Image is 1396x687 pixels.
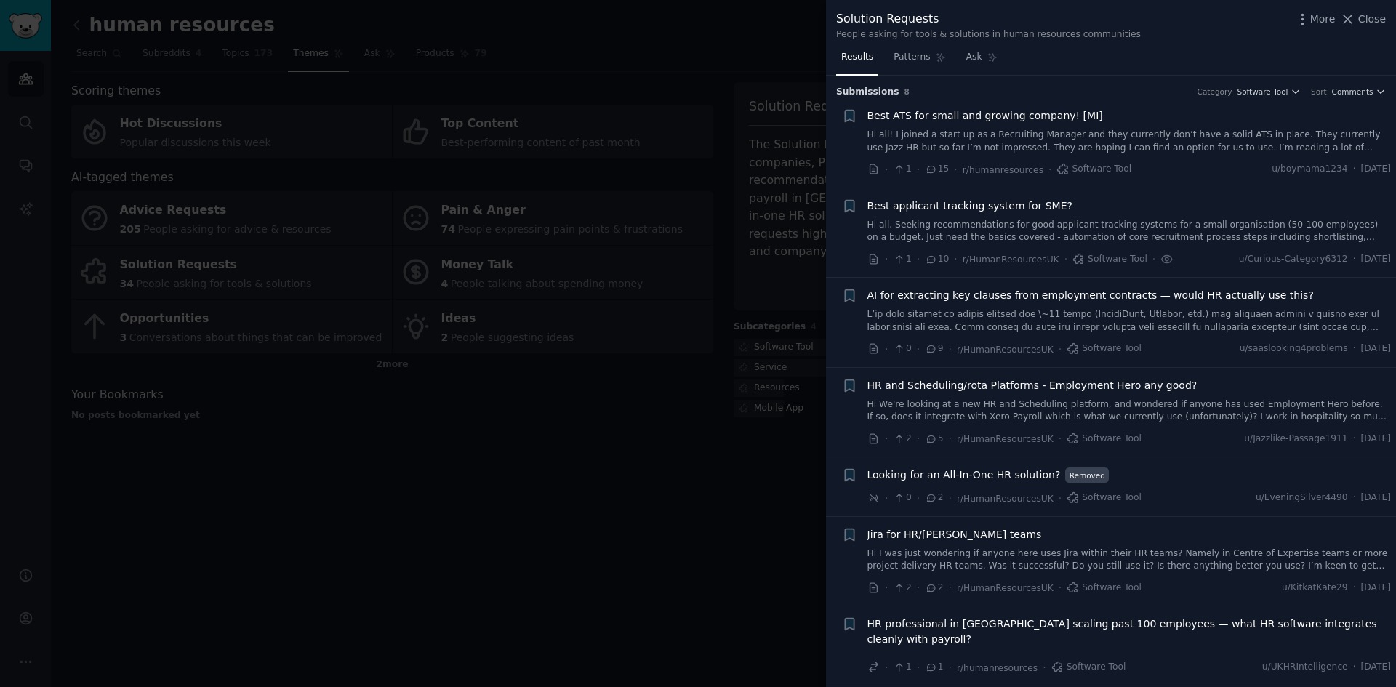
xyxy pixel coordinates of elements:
[1361,253,1391,266] span: [DATE]
[836,10,1141,28] div: Solution Requests
[1067,342,1142,355] span: Software Tool
[949,431,952,446] span: ·
[867,378,1198,393] a: HR and Scheduling/rota Platforms - Employment Hero any good?
[1361,661,1391,674] span: [DATE]
[836,46,878,76] a: Results
[1067,582,1142,595] span: Software Tool
[1310,12,1336,27] span: More
[961,46,1003,76] a: Ask
[963,254,1059,265] span: r/HumanResourcesUK
[949,660,952,675] span: ·
[1282,582,1348,595] span: u/KitkatKate29
[867,547,1392,573] a: Hi I was just wondering if anyone here uses Jira within their HR teams? Namely in Centre of Exper...
[867,308,1392,334] a: L’ip dolo sitamet co adipis elitsed doe \~11 tempo (IncidiDunt, Utlabor, etd.) mag aliquaen admin...
[867,527,1042,542] a: Jira for HR/[PERSON_NAME] teams
[1059,342,1062,357] span: ·
[893,433,911,446] span: 2
[1361,342,1391,355] span: [DATE]
[1262,661,1348,674] span: u/UKHRIntelligence
[966,51,982,64] span: Ask
[893,582,911,595] span: 2
[1239,253,1348,266] span: u/Curious-Category6312
[894,51,930,64] span: Patterns
[867,616,1392,647] a: HR professional in [GEOGRAPHIC_DATA] scaling past 100 employees — what HR software integrates cle...
[841,51,873,64] span: Results
[1353,163,1356,176] span: ·
[925,433,943,446] span: 5
[925,253,949,266] span: 10
[1237,87,1288,97] span: Software Tool
[949,491,952,506] span: ·
[1067,433,1142,446] span: Software Tool
[917,252,920,267] span: ·
[1152,252,1155,267] span: ·
[867,108,1103,124] a: Best ATS for small and growing company! [MI]
[1240,342,1348,355] span: u/saaslooking4problems
[1361,582,1391,595] span: [DATE]
[1067,491,1142,505] span: Software Tool
[949,580,952,595] span: ·
[836,28,1141,41] div: People asking for tools & solutions in human resources communities
[1198,87,1232,97] div: Category
[893,342,911,355] span: 0
[925,582,943,595] span: 2
[917,580,920,595] span: ·
[885,252,888,267] span: ·
[925,661,943,674] span: 1
[1064,252,1067,267] span: ·
[867,398,1392,424] a: Hi We're looking at a new HR and Scheduling platform, and wondered if anyone has used Employment ...
[917,660,920,675] span: ·
[836,86,899,99] span: Submission s
[917,342,920,357] span: ·
[885,660,888,675] span: ·
[867,129,1392,154] a: Hi all! I joined a start up as a Recruiting Manager and they currently don’t have a solid ATS in ...
[1043,660,1046,675] span: ·
[1059,431,1062,446] span: ·
[1072,253,1147,266] span: Software Tool
[957,345,1054,355] span: r/HumanResourcesUK
[867,198,1072,214] a: Best applicant tracking system for SME?
[917,491,920,506] span: ·
[1256,491,1348,505] span: u/EveningSilver4490
[904,87,910,96] span: 8
[1353,582,1356,595] span: ·
[1272,163,1347,176] span: u/boymama1234
[957,663,1038,673] span: r/humanresources
[885,162,888,177] span: ·
[885,431,888,446] span: ·
[1237,87,1301,97] button: Software Tool
[963,165,1043,175] span: r/humanresources
[893,163,911,176] span: 1
[885,342,888,357] span: ·
[925,342,943,355] span: 9
[1051,661,1126,674] span: Software Tool
[867,288,1314,303] a: AI for extracting key clauses from employment contracts — would HR actually use this?
[1059,491,1062,506] span: ·
[1340,12,1386,27] button: Close
[1332,87,1386,97] button: Comments
[1048,162,1051,177] span: ·
[867,219,1392,244] a: Hi all, Seeking recommendations for good applicant tracking systems for a small organisation (50-...
[957,434,1054,444] span: r/HumanResourcesUK
[1065,467,1109,483] span: Removed
[867,467,1061,483] a: Looking for an All-In-One HR solution?
[1295,12,1336,27] button: More
[957,583,1054,593] span: r/HumanResourcesUK
[925,163,949,176] span: 15
[917,431,920,446] span: ·
[1361,433,1391,446] span: [DATE]
[949,342,952,357] span: ·
[917,162,920,177] span: ·
[1361,163,1391,176] span: [DATE]
[1353,491,1356,505] span: ·
[954,162,957,177] span: ·
[1353,342,1356,355] span: ·
[885,580,888,595] span: ·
